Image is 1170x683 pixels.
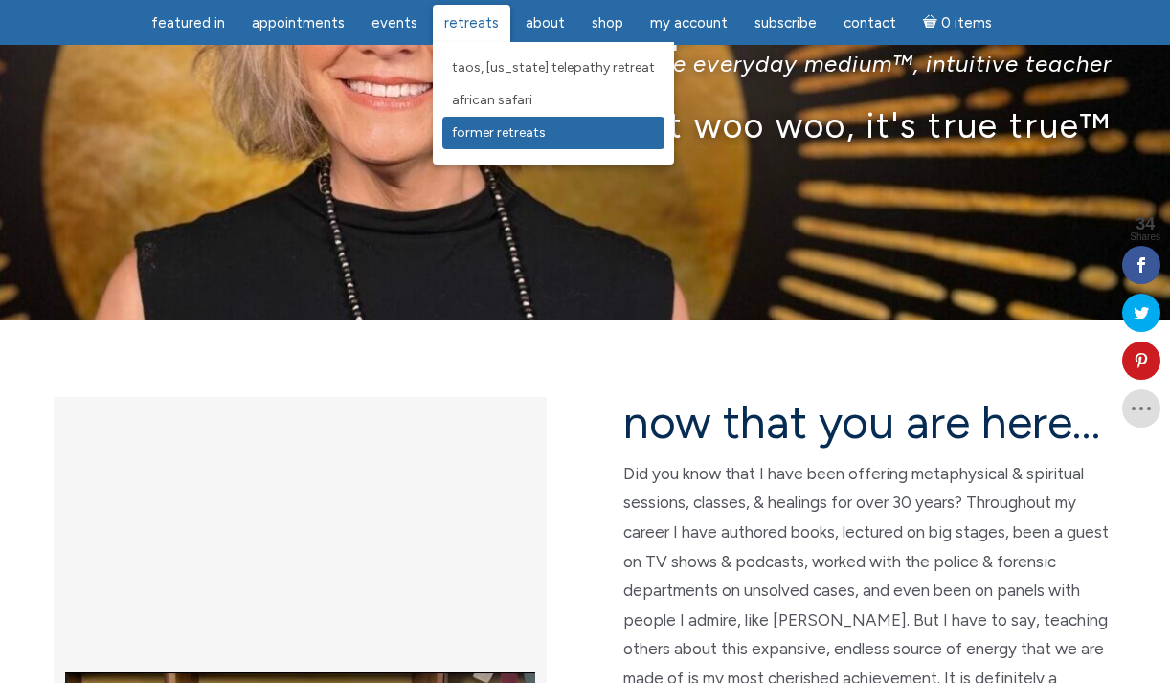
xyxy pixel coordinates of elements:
span: featured in [151,14,225,32]
p: it's not woo woo, it's true true™ [58,104,1112,145]
span: Subscribe [754,14,817,32]
p: the everyday medium™, intuitive teacher [58,50,1112,77]
a: Former Retreats [442,117,664,149]
a: featured in [140,5,236,42]
a: Cart0 items [911,3,1003,42]
span: My Account [650,14,728,32]
span: Shares [1130,232,1160,242]
span: African Safari [452,92,532,108]
span: Former Retreats [452,124,546,141]
a: Retreats [433,5,510,42]
a: Events [360,5,429,42]
a: Appointments [240,5,356,42]
span: Shop [592,14,623,32]
span: About [526,14,565,32]
span: Contact [844,14,896,32]
a: Taos, [US_STATE] Telepathy Retreat [442,52,664,84]
a: About [514,5,576,42]
span: Appointments [252,14,345,32]
a: Subscribe [743,5,828,42]
a: Contact [832,5,908,42]
span: Retreats [444,14,499,32]
a: Shop [580,5,635,42]
span: Events [371,14,417,32]
a: African Safari [442,84,664,117]
span: 0 items [941,16,992,31]
span: Taos, [US_STATE] Telepathy Retreat [452,59,655,76]
span: 34 [1130,215,1160,232]
h2: now that you are here… [623,397,1116,448]
i: Cart [923,14,941,32]
a: My Account [639,5,739,42]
